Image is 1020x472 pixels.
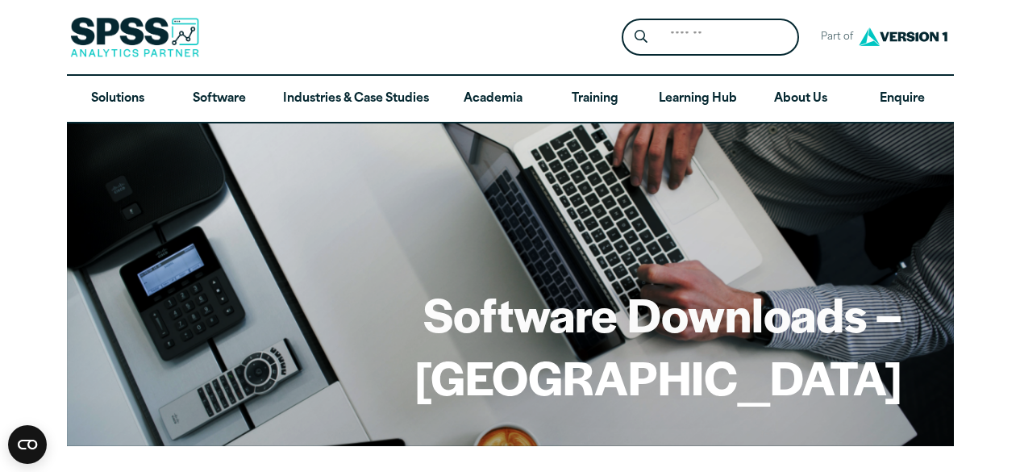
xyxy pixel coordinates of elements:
[67,76,169,123] a: Solutions
[270,76,442,123] a: Industries & Case Studies
[543,76,645,123] a: Training
[635,30,647,44] svg: Search magnifying glass icon
[119,282,902,407] h1: Software Downloads – [GEOGRAPHIC_DATA]
[851,76,953,123] a: Enquire
[622,19,799,56] form: Site Header Search Form
[855,22,951,52] img: Version1 Logo
[626,23,656,52] button: Search magnifying glass icon
[8,425,47,464] button: Open CMP widget
[646,76,750,123] a: Learning Hub
[442,76,543,123] a: Academia
[750,76,851,123] a: About Us
[812,26,855,49] span: Part of
[169,76,270,123] a: Software
[67,76,954,123] nav: Desktop version of site main menu
[70,17,199,57] img: SPSS Analytics Partner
